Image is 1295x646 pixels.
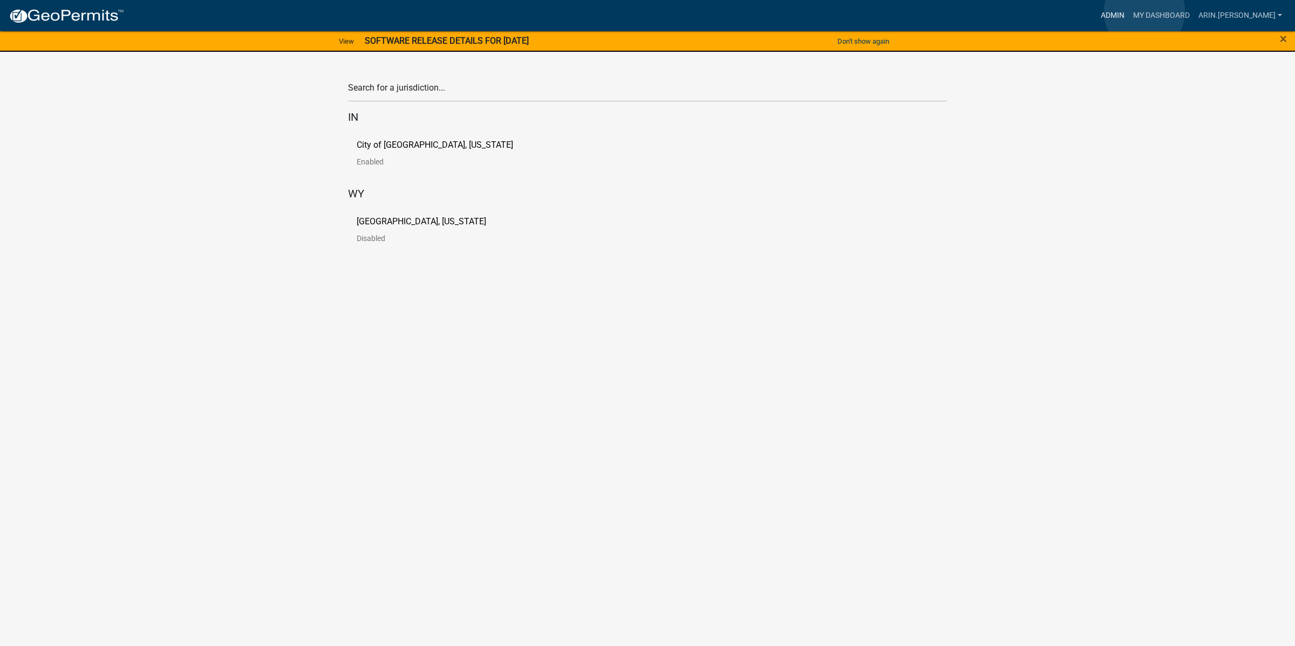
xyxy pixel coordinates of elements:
[1129,5,1194,26] a: My Dashboard
[357,217,486,226] p: [GEOGRAPHIC_DATA], [US_STATE]
[357,158,530,166] p: Enabled
[348,111,947,123] h5: IN
[357,235,503,242] p: Disabled
[1280,32,1287,45] button: Close
[833,32,894,50] button: Don't show again
[335,32,358,50] a: View
[357,141,530,174] a: City of [GEOGRAPHIC_DATA], [US_STATE]Enabled
[357,141,513,149] p: City of [GEOGRAPHIC_DATA], [US_STATE]
[348,187,947,200] h5: WY
[1096,5,1129,26] a: Admin
[365,36,529,46] strong: SOFTWARE RELEASE DETAILS FOR [DATE]
[1280,31,1287,46] span: ×
[1194,5,1286,26] a: arin.[PERSON_NAME]
[357,217,503,251] a: [GEOGRAPHIC_DATA], [US_STATE]Disabled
